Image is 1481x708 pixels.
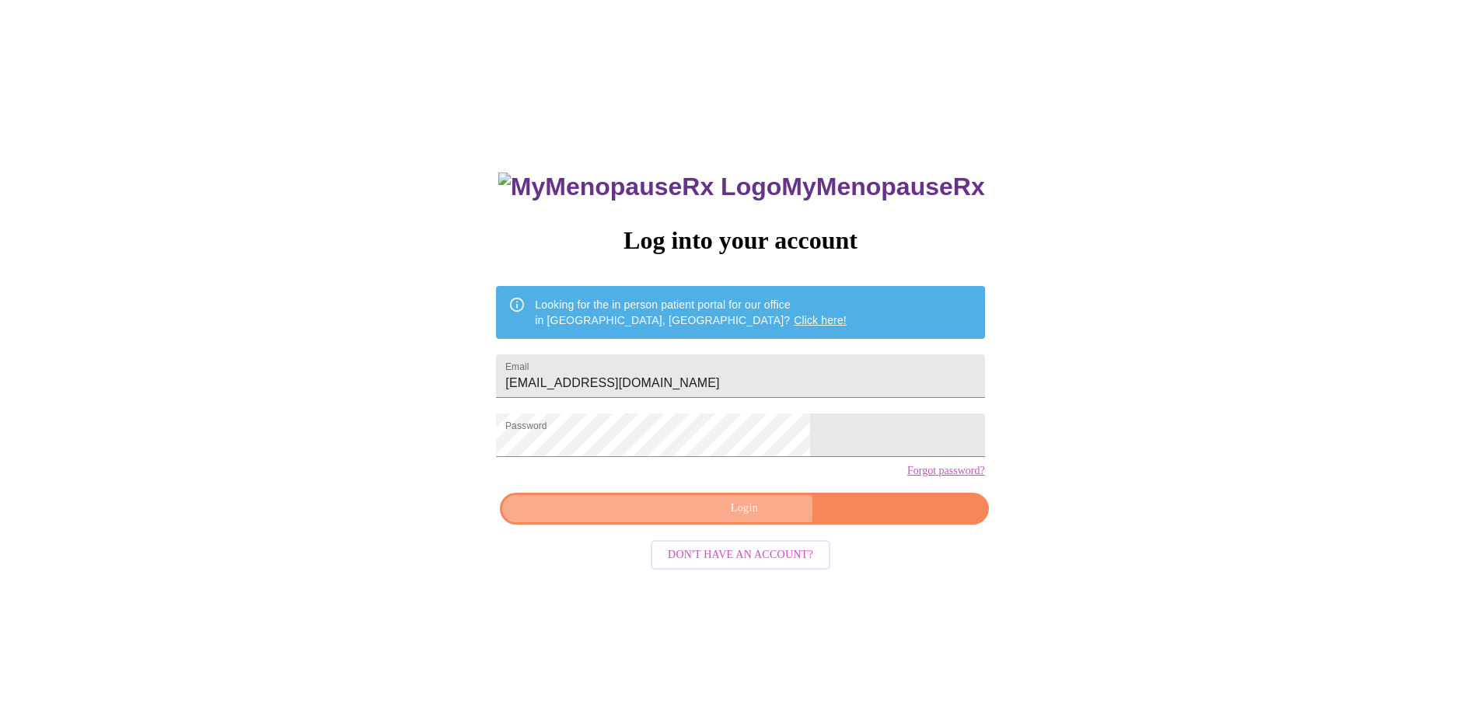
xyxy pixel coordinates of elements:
[518,499,970,518] span: Login
[668,546,813,565] span: Don't have an account?
[498,173,985,201] h3: MyMenopauseRx
[496,226,984,255] h3: Log into your account
[651,540,830,570] button: Don't have an account?
[647,547,834,560] a: Don't have an account?
[498,173,781,201] img: MyMenopauseRx Logo
[500,493,988,525] button: Login
[907,465,985,477] a: Forgot password?
[535,291,847,334] div: Looking for the in person patient portal for our office in [GEOGRAPHIC_DATA], [GEOGRAPHIC_DATA]?
[794,314,847,326] a: Click here!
